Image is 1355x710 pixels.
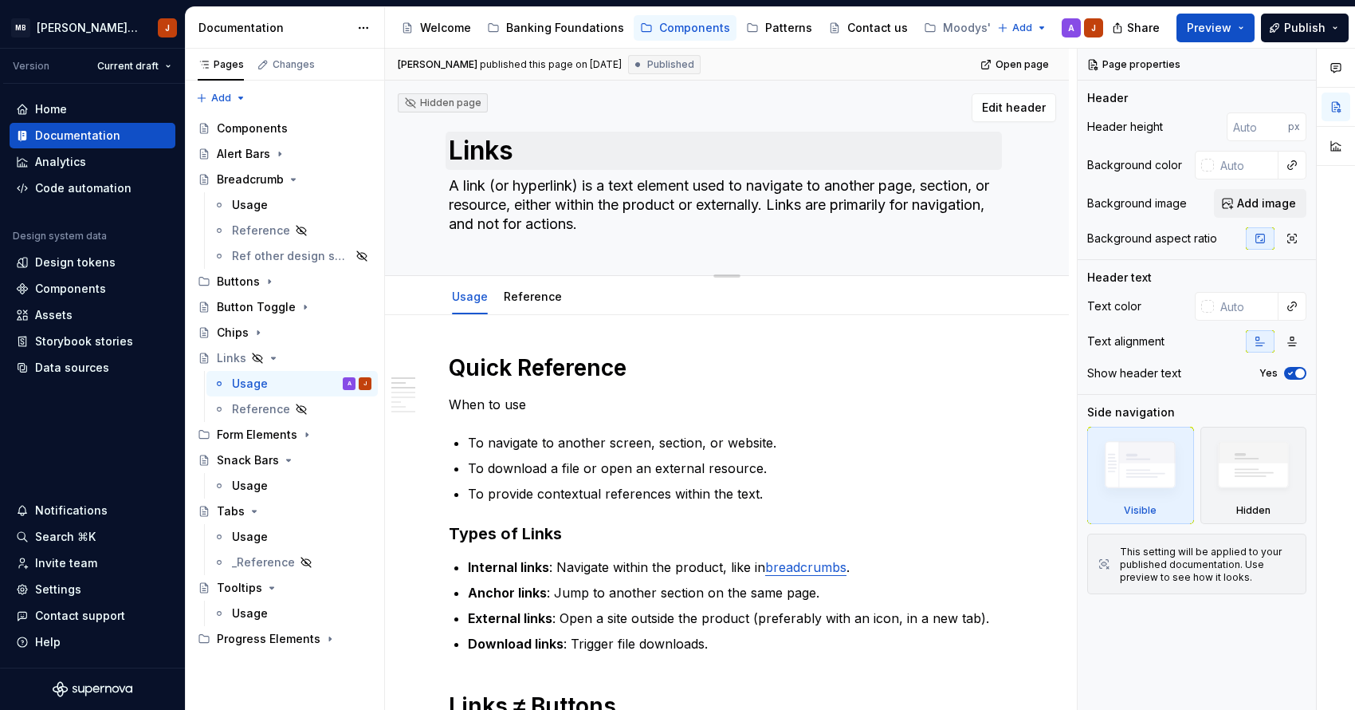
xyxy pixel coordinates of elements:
[35,128,120,144] div: Documentation
[35,307,73,323] div: Assets
[1236,504,1271,517] div: Hidden
[10,149,175,175] a: Analytics
[634,15,736,41] a: Components
[822,15,914,41] a: Contact us
[449,524,562,543] strong: Types of Links
[206,473,378,499] a: Usage
[191,141,378,167] a: Alert Bars
[1087,231,1217,247] div: Background aspect ratio
[10,302,175,328] a: Assets
[206,601,378,626] a: Usage
[232,223,290,239] div: Reference
[1227,112,1288,141] input: Auto
[481,15,630,41] a: Banking Foundations
[468,636,564,652] strong: Download links
[217,350,246,366] div: Links
[35,281,106,297] div: Components
[10,629,175,655] button: Help
[363,376,367,392] div: J
[1237,195,1296,211] span: Add image
[232,554,295,570] div: _Reference
[217,631,320,647] div: Progress Elements
[217,580,262,596] div: Tooltips
[206,524,378,550] a: Usage
[90,55,179,77] button: Current draft
[972,93,1056,122] button: Edit header
[35,555,97,571] div: Invite team
[11,18,30,37] div: MB
[452,290,488,303] a: Usage
[53,681,132,697] a: Supernova Logo
[206,243,378,269] a: Ref other design system
[191,116,378,141] a: Components
[232,529,268,545] div: Usage
[35,503,108,519] div: Notifications
[398,58,477,71] span: [PERSON_NAME]
[1214,189,1306,218] button: Add image
[1087,404,1175,420] div: Side navigation
[1087,365,1181,381] div: Show header text
[982,100,1046,116] span: Edit header
[232,197,268,213] div: Usage
[659,20,730,36] div: Components
[1068,22,1074,34] div: A
[1012,22,1032,34] span: Add
[10,176,175,201] a: Code automation
[35,180,132,196] div: Code automation
[1087,119,1163,135] div: Header height
[232,478,268,494] div: Usage
[446,279,494,313] div: Usage
[395,12,989,44] div: Page tree
[446,173,1002,237] textarea: A link (or hyperlink) is a text element used to navigate to another page, section, or resource, e...
[497,279,568,313] div: Reference
[35,582,81,598] div: Settings
[1087,270,1152,286] div: Header text
[232,376,268,392] div: Usage
[647,58,694,71] span: Published
[1087,157,1182,173] div: Background color
[765,559,846,575] a: breadcrumbs
[10,250,175,275] a: Design tokens
[1124,504,1157,517] div: Visible
[191,294,378,320] a: Button Toggle
[13,60,49,73] div: Version
[35,154,86,170] div: Analytics
[10,498,175,523] button: Notifications
[1091,22,1096,34] div: J
[191,626,378,652] div: Progress Elements
[395,15,477,41] a: Welcome
[217,274,260,290] div: Buttons
[35,529,96,545] div: Search ⌘K
[165,22,170,34] div: J
[468,433,1005,452] p: To navigate to another screen, section, or website.
[10,524,175,550] button: Search ⌘K
[420,20,471,36] div: Welcome
[1176,14,1255,42] button: Preview
[468,484,1005,503] p: To provide contextual references within the text.
[217,172,284,187] div: Breadcrumb
[468,609,1005,628] p: : Open a site outside the product (preferably with an icon, in a new tab).
[404,97,481,109] div: Hidden page
[1087,333,1165,349] div: Text alignment
[37,20,139,36] div: [PERSON_NAME] Banking Fusion Design System
[996,58,1049,71] span: Open page
[1087,427,1194,524] div: Visible
[198,58,244,71] div: Pages
[35,608,125,624] div: Contact support
[191,320,378,345] a: Chips
[1261,14,1349,42] button: Publish
[191,499,378,524] a: Tabs
[468,585,547,601] strong: Anchor links
[191,345,378,371] a: Links
[1087,298,1141,314] div: Text color
[740,15,819,41] a: Patterns
[348,376,352,392] div: A
[976,53,1056,76] a: Open page
[206,218,378,243] a: Reference
[10,97,175,122] a: Home
[449,353,1005,382] h1: Quick Reference
[10,355,175,381] a: Data sources
[206,371,378,396] a: UsageAJ
[35,333,133,349] div: Storybook stories
[10,123,175,148] a: Documentation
